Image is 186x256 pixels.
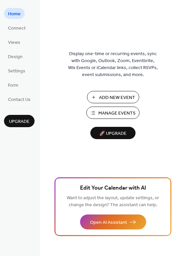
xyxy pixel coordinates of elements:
span: Upgrade [9,118,30,125]
span: Connect [8,25,26,32]
span: Want to adjust the layout, update settings, or change the design? The assistant can help. [67,194,159,210]
a: Views [4,37,24,47]
a: Design [4,51,27,62]
a: Connect [4,22,30,33]
button: Upgrade [4,115,35,127]
button: 🚀 Upgrade [90,127,136,139]
span: Views [8,39,20,46]
a: Form [4,79,22,90]
span: Design [8,53,23,60]
a: Home [4,8,25,19]
button: Open AI Assistant [80,214,146,229]
span: Home [8,11,21,18]
span: Manage Events [98,110,136,117]
span: Add New Event [99,94,135,101]
span: Contact Us [8,96,31,103]
span: Display one-time or recurring events, sync with Google, Outlook, Zoom, Eventbrite, Wix Events or ... [68,50,158,78]
a: Settings [4,65,29,76]
span: Form [8,82,18,89]
a: Contact Us [4,94,35,105]
span: Settings [8,68,25,75]
button: Manage Events [86,107,139,119]
span: 🚀 Upgrade [94,129,132,138]
span: Edit Your Calendar with AI [80,184,146,193]
span: Open AI Assistant [90,219,127,226]
button: Add New Event [87,91,139,103]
